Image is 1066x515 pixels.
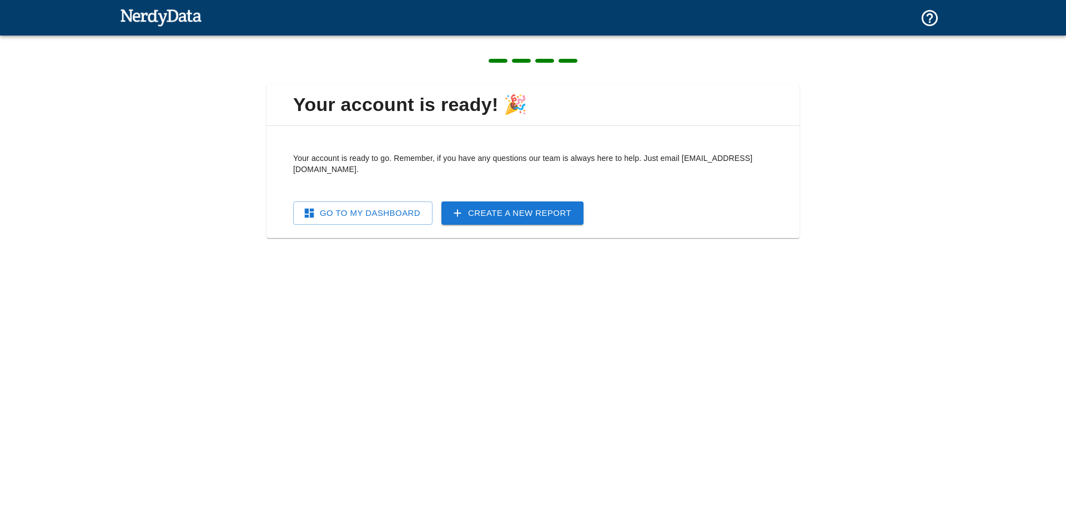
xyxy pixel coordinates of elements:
a: Create a New Report [441,201,584,225]
button: Support and Documentation [913,2,946,34]
p: Your account is ready to go. Remember, if you have any questions our team is always here to help.... [293,153,773,175]
span: Your account is ready! 🎉 [275,93,791,117]
a: Go To My Dashboard [293,201,433,225]
img: NerdyData.com [120,6,202,28]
